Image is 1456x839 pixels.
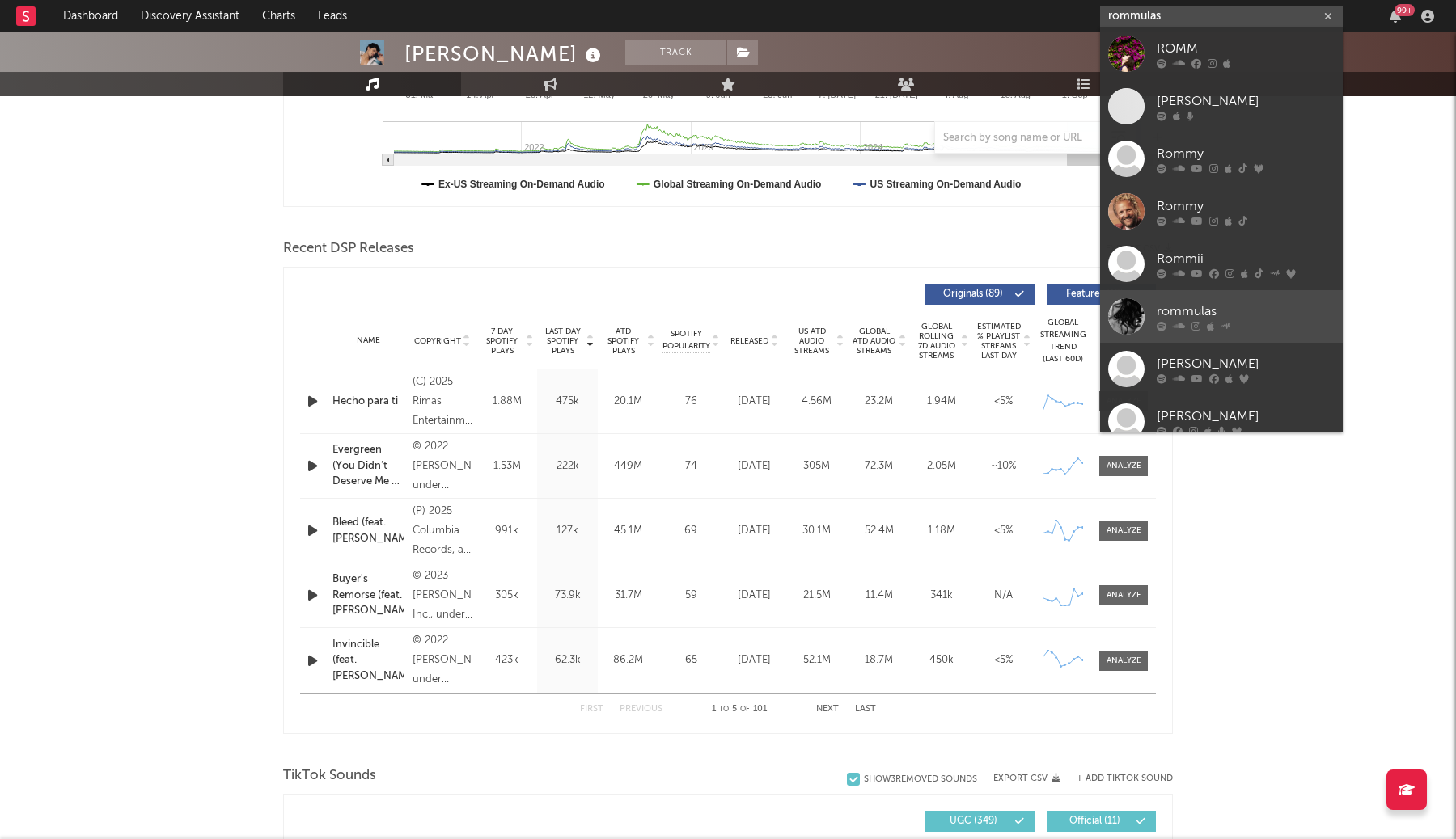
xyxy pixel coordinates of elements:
button: + Add TikTok Sound [1077,774,1173,783]
text: Global Streaming On-Demand Audio [654,179,822,190]
div: [DATE] [727,523,781,539]
div: 305M [789,458,844,474]
button: Last [855,705,876,714]
div: 341k [914,588,968,604]
div: © 2022 [PERSON_NAME] under exclusive license to Warner Records Inc. [413,631,472,689]
div: 73.9k [541,588,594,604]
span: Global Rolling 7D Audio Streams [914,322,959,360]
input: Search by song name or URL [935,132,1106,145]
div: Hecho para ti [332,394,404,410]
text: Ex-US Streaming On-Demand Audio [438,179,605,190]
div: 52.4M [852,523,906,539]
button: Track [625,40,726,65]
div: 1.53M [480,458,533,474]
div: Rommy [1157,144,1335,163]
div: Rommii [1157,249,1335,268]
div: 59 [662,588,719,604]
div: 74 [662,458,719,474]
div: 449M [602,458,654,474]
a: rommulas [1100,290,1343,343]
button: 99+ [1390,10,1401,23]
div: 450k [914,652,968,668]
div: 991k [480,523,533,539]
span: of [740,706,750,713]
div: <5% [976,394,1031,410]
div: 1.94M [914,394,968,410]
a: Rommii [1100,238,1343,290]
button: UGC(349) [925,811,1035,832]
span: TikTok Sounds [283,766,376,786]
span: ATD Spotify Plays [602,327,645,356]
button: + Add TikTok Sound [1060,774,1173,783]
div: 423k [480,652,533,668]
div: 127k [541,523,594,539]
div: 65 [662,652,719,668]
div: Name [332,335,404,347]
span: Official ( 11 ) [1057,816,1132,826]
span: Recent DSP Releases [283,239,414,259]
a: Rommy [1100,185,1343,238]
a: [PERSON_NAME] [1100,395,1343,448]
div: 1.88M [480,394,533,410]
span: Last Day Spotify Plays [541,327,584,356]
button: Next [816,705,839,714]
span: Features ( 12 ) [1057,289,1132,299]
div: 76 [662,394,719,410]
div: [PERSON_NAME] [1157,91,1335,111]
div: ROMM [1157,39,1335,58]
div: [PERSON_NAME] [1157,354,1335,373]
text: US Streaming On-Demand Audio [870,179,1021,190]
div: (P) 2025 Columbia Records, a Division of Sony Music Entertainment, under exclusive license from [... [413,502,472,560]
button: Originals(89) [925,284,1035,305]
div: (C) 2025 Rimas Entertainment México S.A de C.V [413,373,472,431]
div: 11.4M [852,588,906,604]
span: to [719,706,729,713]
button: Export CSV [993,774,1060,783]
a: [PERSON_NAME] [1100,343,1343,395]
div: 62.3k [541,652,594,668]
div: © 2023 [PERSON_NAME] Inc., under exclusive license to Republic Records, a division of UMG Recordi... [413,567,472,625]
div: 31.7M [602,588,654,604]
input: Search for artists [1100,6,1343,27]
div: 23.2M [852,394,906,410]
div: ~ 10 % [976,458,1031,474]
span: Released [730,336,768,346]
div: <5% [976,523,1031,539]
div: <5% [976,652,1031,668]
a: [PERSON_NAME] [1100,80,1343,133]
span: Estimated % Playlist Streams Last Day [976,322,1021,360]
div: 1 5 101 [695,700,784,719]
div: 52.1M [789,652,844,668]
a: Invincible (feat. [PERSON_NAME]) [332,637,404,685]
span: Global ATD Audio Streams [852,327,896,356]
span: Copyright [414,336,461,346]
button: Official(11) [1047,811,1156,832]
div: Show 3 Removed Sounds [864,774,977,785]
div: [PERSON_NAME] [404,40,605,67]
div: 69 [662,523,719,539]
div: Rommy [1157,196,1335,216]
div: 1.18M [914,523,968,539]
div: 21.5M [789,588,844,604]
div: 20.1M [602,394,654,410]
div: 4.56M [789,394,844,410]
div: [DATE] [727,588,781,604]
span: 7 Day Spotify Plays [480,327,523,356]
div: 86.2M [602,652,654,668]
div: [DATE] [727,394,781,410]
a: ROMM [1100,27,1343,80]
a: Rommy [1100,133,1343,185]
div: rommulas [1157,301,1335,321]
a: Evergreen (You Didn’t Deserve Me At All) [332,442,404,490]
div: Buyer's Remorse (feat. [PERSON_NAME]) [332,571,404,619]
div: 18.7M [852,652,906,668]
div: 222k [541,458,594,474]
a: Bleed (feat. [PERSON_NAME]) [332,515,404,546]
div: [DATE] [727,652,781,668]
span: Originals ( 89 ) [936,289,1010,299]
span: US ATD Audio Streams [789,327,834,356]
div: © 2022 [PERSON_NAME] under exclusive license to Warner Records Inc. [413,437,472,495]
